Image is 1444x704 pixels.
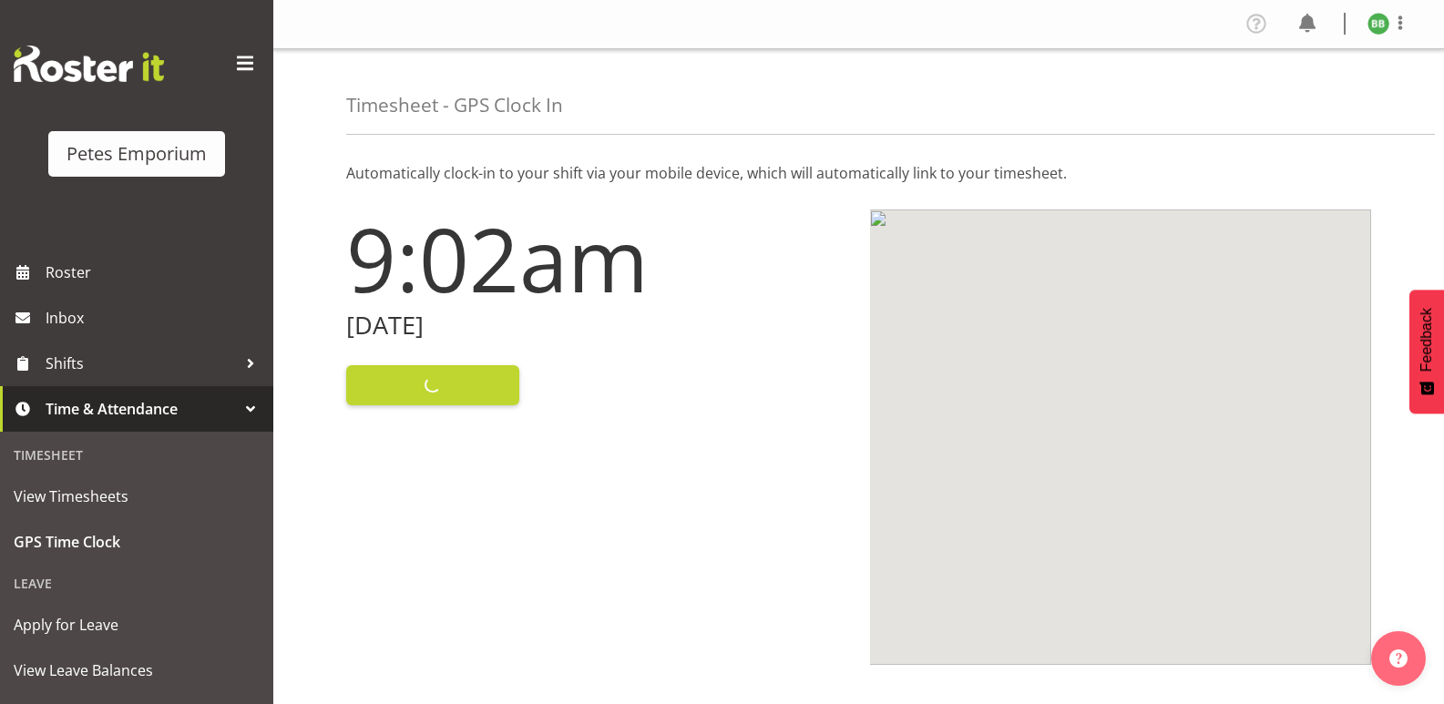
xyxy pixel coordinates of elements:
span: Roster [46,259,264,286]
a: View Timesheets [5,474,269,519]
a: Apply for Leave [5,602,269,648]
span: GPS Time Clock [14,528,260,556]
h2: [DATE] [346,311,848,340]
span: View Leave Balances [14,657,260,684]
a: GPS Time Clock [5,519,269,565]
div: Petes Emporium [67,140,207,168]
button: Feedback - Show survey [1409,290,1444,413]
span: Shifts [46,350,237,377]
span: Apply for Leave [14,611,260,638]
h1: 9:02am [346,209,848,308]
a: View Leave Balances [5,648,269,693]
span: Inbox [46,304,264,332]
div: Leave [5,565,269,602]
h4: Timesheet - GPS Clock In [346,95,563,116]
span: Time & Attendance [46,395,237,423]
p: Automatically clock-in to your shift via your mobile device, which will automatically link to you... [346,162,1371,184]
span: View Timesheets [14,483,260,510]
img: beena-bist9974.jpg [1367,13,1389,35]
span: Feedback [1418,308,1435,372]
img: Rosterit website logo [14,46,164,82]
img: help-xxl-2.png [1389,649,1408,668]
div: Timesheet [5,436,269,474]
